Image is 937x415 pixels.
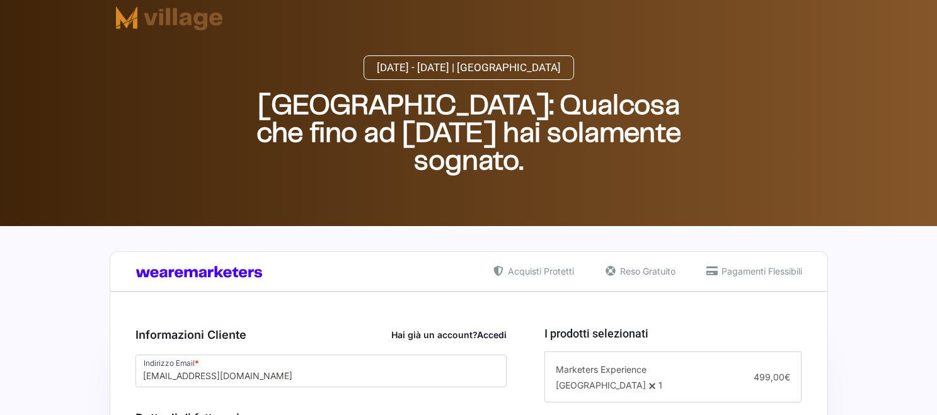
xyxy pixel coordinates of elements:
h2: [GEOGRAPHIC_DATA]: Qualcosa che fino ad [DATE] hai solamente sognato. [242,93,696,176]
span: Acquisti Protetti [505,264,574,278]
h3: I prodotti selezionati [544,325,802,342]
span: 1 [658,380,662,390]
span: € [785,372,790,382]
a: [DATE] - [DATE] | [GEOGRAPHIC_DATA] [364,55,574,80]
span: Marketers Experience [GEOGRAPHIC_DATA] [556,364,647,390]
a: Accedi [477,329,507,340]
input: Indirizzo Email * [135,355,507,387]
h3: Informazioni Cliente [135,326,507,343]
span: Pagamenti Flessibili [718,264,802,278]
span: 499,00 [754,372,790,382]
span: Reso Gratuito [617,264,675,278]
span: [DATE] - [DATE] | [GEOGRAPHIC_DATA] [377,62,561,73]
div: Hai già un account? [391,328,507,341]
